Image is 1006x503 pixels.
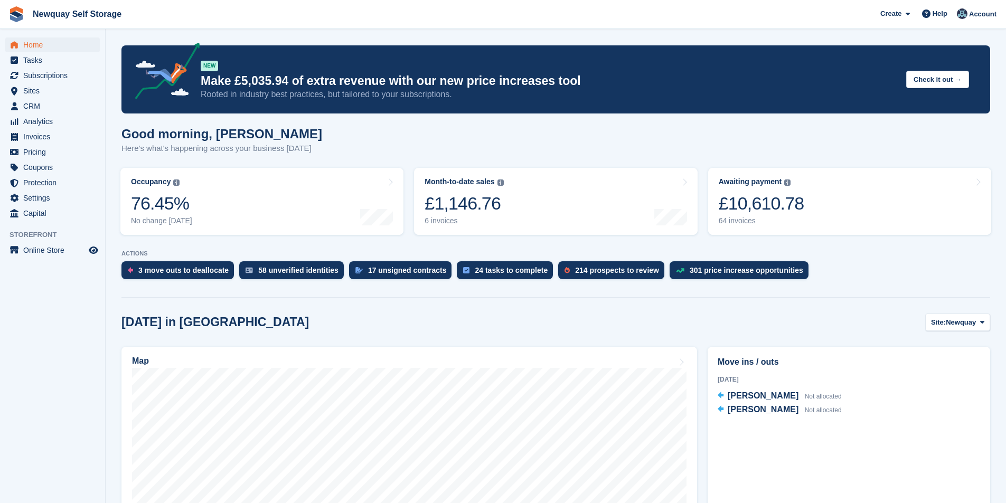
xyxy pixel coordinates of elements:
div: 214 prospects to review [575,266,659,274]
a: 301 price increase opportunities [670,261,814,284]
a: menu [5,243,100,258]
span: Protection [23,175,87,190]
a: menu [5,145,100,159]
a: menu [5,53,100,68]
span: Pricing [23,145,87,159]
button: Site: Newquay [925,314,990,331]
span: Help [933,8,947,19]
div: £1,146.76 [425,193,503,214]
h2: Move ins / outs [718,356,980,368]
h2: [DATE] in [GEOGRAPHIC_DATA] [121,315,309,329]
span: Capital [23,206,87,221]
div: [DATE] [718,375,980,384]
a: [PERSON_NAME] Not allocated [718,390,842,403]
span: [PERSON_NAME] [728,391,798,400]
button: Check it out → [906,71,969,88]
span: Home [23,37,87,52]
span: Site: [931,317,946,328]
a: 24 tasks to complete [457,261,558,284]
div: 301 price increase opportunities [690,266,803,274]
a: menu [5,206,100,221]
a: Month-to-date sales £1,146.76 6 invoices [414,168,697,235]
a: Occupancy 76.45% No change [DATE] [120,168,403,235]
img: icon-info-grey-7440780725fd019a000dd9b08b2336e03edf1995a4989e88bcd33f0948082b44.svg [497,179,504,186]
div: No change [DATE] [131,216,192,225]
div: 3 move outs to deallocate [138,266,229,274]
span: Not allocated [805,406,842,414]
a: 58 unverified identities [239,261,349,284]
span: Newquay [946,317,976,328]
div: Awaiting payment [719,177,782,186]
span: Sites [23,83,87,98]
a: menu [5,175,100,190]
span: CRM [23,99,87,113]
img: prospect-51fa495bee0391a8d652442698ab0144808aea92771e9ea1ae160a38d050c398.svg [565,267,570,273]
a: menu [5,99,100,113]
div: 58 unverified identities [258,266,339,274]
img: contract_signature_icon-13c848040528278c33f63329250d36e43548de30e8caae1d1a13099fd9432cc5.svg [355,267,363,273]
div: Occupancy [131,177,171,186]
a: menu [5,114,100,129]
div: 24 tasks to complete [475,266,548,274]
span: Coupons [23,160,87,175]
img: Colette Pearce [957,8,967,19]
a: menu [5,83,100,98]
h2: Map [132,356,149,366]
a: [PERSON_NAME] Not allocated [718,403,842,417]
div: 64 invoices [719,216,804,225]
div: 6 invoices [425,216,503,225]
p: Rooted in industry best practices, but tailored to your subscriptions. [201,89,898,100]
span: Analytics [23,114,87,129]
span: Not allocated [805,393,842,400]
a: menu [5,191,100,205]
img: move_outs_to_deallocate_icon-f764333ba52eb49d3ac5e1228854f67142a1ed5810a6f6cc68b1a99e826820c5.svg [128,267,133,273]
a: menu [5,160,100,175]
span: Settings [23,191,87,205]
span: Account [969,9,996,20]
div: Month-to-date sales [425,177,494,186]
p: Here's what's happening across your business [DATE] [121,143,322,155]
div: NEW [201,61,218,71]
a: menu [5,37,100,52]
img: price-adjustments-announcement-icon-8257ccfd72463d97f412b2fc003d46551f7dbcb40ab6d574587a9cd5c0d94... [126,43,200,103]
h1: Good morning, [PERSON_NAME] [121,127,322,141]
a: Preview store [87,244,100,257]
img: icon-info-grey-7440780725fd019a000dd9b08b2336e03edf1995a4989e88bcd33f0948082b44.svg [784,179,791,186]
div: 17 unsigned contracts [368,266,447,274]
a: Awaiting payment £10,610.78 64 invoices [708,168,991,235]
p: ACTIONS [121,250,990,257]
span: Online Store [23,243,87,258]
a: 17 unsigned contracts [349,261,457,284]
a: 214 prospects to review [558,261,670,284]
div: 76.45% [131,193,192,214]
a: Newquay Self Storage [29,5,126,23]
span: [PERSON_NAME] [728,405,798,414]
span: Invoices [23,129,87,144]
a: menu [5,129,100,144]
span: Storefront [10,230,105,240]
span: Tasks [23,53,87,68]
p: Make £5,035.94 of extra revenue with our new price increases tool [201,73,898,89]
a: 3 move outs to deallocate [121,261,239,284]
img: stora-icon-8386f47178a22dfd0bd8f6a31ec36ba5ce8667c1dd55bd0f319d3a0aa187defe.svg [8,6,24,22]
img: price_increase_opportunities-93ffe204e8149a01c8c9dc8f82e8f89637d9d84a8eef4429ea346261dce0b2c0.svg [676,268,684,273]
img: verify_identity-adf6edd0f0f0b5bbfe63781bf79b02c33cf7c696d77639b501bdc392416b5a36.svg [246,267,253,273]
span: Create [880,8,901,19]
img: task-75834270c22a3079a89374b754ae025e5fb1db73e45f91037f5363f120a921f8.svg [463,267,469,273]
img: icon-info-grey-7440780725fd019a000dd9b08b2336e03edf1995a4989e88bcd33f0948082b44.svg [173,179,180,186]
div: £10,610.78 [719,193,804,214]
span: Subscriptions [23,68,87,83]
a: menu [5,68,100,83]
